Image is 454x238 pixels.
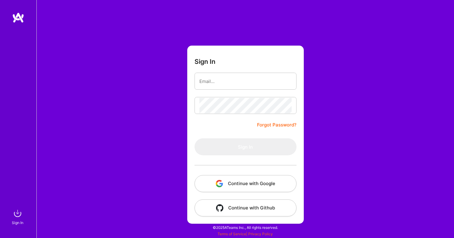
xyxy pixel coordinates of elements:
[248,232,273,236] a: Privacy Policy
[199,74,292,89] input: Email...
[216,180,223,187] img: icon
[195,58,215,65] h3: Sign In
[12,207,24,219] img: sign in
[218,232,273,236] span: |
[195,175,296,192] button: Continue with Google
[195,199,296,216] button: Continue with Github
[218,232,246,236] a: Terms of Service
[36,220,454,235] div: © 2025 ATeams Inc., All rights reserved.
[216,204,223,212] img: icon
[12,219,23,226] div: Sign In
[195,138,296,155] button: Sign In
[13,207,24,226] a: sign inSign In
[257,121,296,129] a: Forgot Password?
[12,12,24,23] img: logo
